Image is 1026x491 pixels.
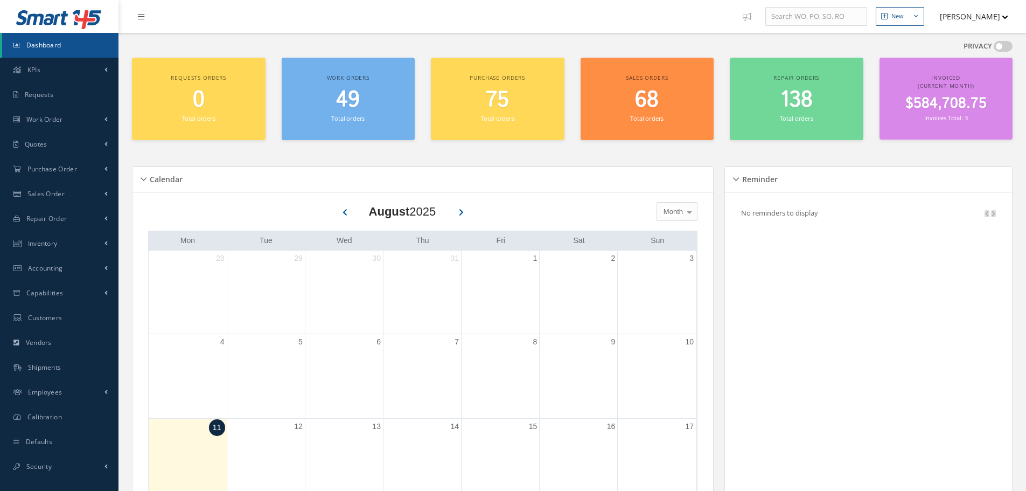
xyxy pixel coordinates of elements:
[292,251,305,266] a: July 29, 2025
[618,251,696,334] td: August 3, 2025
[132,58,266,140] a: Requests orders 0 Total orders
[292,419,305,434] a: August 12, 2025
[369,205,410,218] b: August
[609,334,618,350] a: August 9, 2025
[964,41,992,52] label: PRIVACY
[305,334,383,419] td: August 6, 2025
[448,251,461,266] a: July 31, 2025
[383,251,461,334] td: July 31, 2025
[149,334,227,419] td: August 4, 2025
[765,7,867,26] input: Search WO, PO, SO, RO
[448,419,461,434] a: August 14, 2025
[683,334,696,350] a: August 10, 2025
[452,334,461,350] a: August 7, 2025
[149,251,227,334] td: July 28, 2025
[462,251,540,334] td: August 1, 2025
[171,74,226,81] span: Requests orders
[25,90,53,99] span: Requests
[924,114,967,122] small: Invoices Total: 3
[741,208,818,218] p: No reminders to display
[773,74,819,81] span: Repair orders
[605,419,618,434] a: August 16, 2025
[26,437,52,446] span: Defaults
[26,115,63,124] span: Work Order
[26,214,67,223] span: Repair Order
[527,419,540,434] a: August 15, 2025
[146,171,183,184] h5: Calendar
[918,82,974,89] span: (Current Month)
[26,288,64,298] span: Capabilities
[571,234,587,247] a: Saturday
[930,6,1008,27] button: [PERSON_NAME]
[730,58,863,140] a: Repair orders 138 Total orders
[334,234,354,247] a: Wednesday
[28,363,61,372] span: Shipments
[683,419,696,434] a: August 17, 2025
[780,85,813,115] span: 138
[27,412,62,421] span: Calibration
[331,114,365,122] small: Total orders
[28,264,63,273] span: Accounting
[470,74,525,81] span: Purchase orders
[891,12,904,21] div: New
[635,85,659,115] span: 68
[327,74,369,81] span: Work orders
[609,251,618,266] a: August 2, 2025
[687,251,696,266] a: August 3, 2025
[227,334,305,419] td: August 5, 2025
[227,251,305,334] td: July 29, 2025
[661,206,683,217] span: Month
[531,251,539,266] a: August 1, 2025
[370,419,383,434] a: August 13, 2025
[257,234,275,247] a: Tuesday
[369,203,436,220] div: 2025
[27,189,65,198] span: Sales Order
[880,58,1013,140] a: Invoiced (Current Month) $584,708.75 Invoices Total: 3
[486,85,509,115] span: 75
[25,140,47,149] span: Quotes
[26,338,52,347] span: Vendors
[27,164,77,174] span: Purchase Order
[209,419,225,436] a: August 11, 2025
[531,334,539,350] a: August 8, 2025
[780,114,813,122] small: Total orders
[618,334,696,419] td: August 10, 2025
[383,334,461,419] td: August 7, 2025
[28,388,62,397] span: Employees
[648,234,666,247] a: Sunday
[931,74,960,81] span: Invoiced
[540,251,618,334] td: August 2, 2025
[462,334,540,419] td: August 8, 2025
[296,334,305,350] a: August 5, 2025
[905,93,987,114] span: $584,708.75
[876,7,924,26] button: New
[28,313,62,322] span: Customers
[630,114,664,122] small: Total orders
[305,251,383,334] td: July 30, 2025
[218,334,227,350] a: August 4, 2025
[581,58,714,140] a: Sales orders 68 Total orders
[26,462,52,471] span: Security
[28,239,58,248] span: Inventory
[540,334,618,419] td: August 9, 2025
[2,33,118,58] a: Dashboard
[481,114,514,122] small: Total orders
[178,234,197,247] a: Monday
[193,85,205,115] span: 0
[214,251,227,266] a: July 28, 2025
[370,251,383,266] a: July 30, 2025
[431,58,564,140] a: Purchase orders 75 Total orders
[26,40,61,50] span: Dashboard
[494,234,507,247] a: Friday
[739,171,778,184] h5: Reminder
[336,85,360,115] span: 49
[626,74,668,81] span: Sales orders
[282,58,415,140] a: Work orders 49 Total orders
[414,234,431,247] a: Thursday
[27,65,40,74] span: KPIs
[182,114,215,122] small: Total orders
[374,334,383,350] a: August 6, 2025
